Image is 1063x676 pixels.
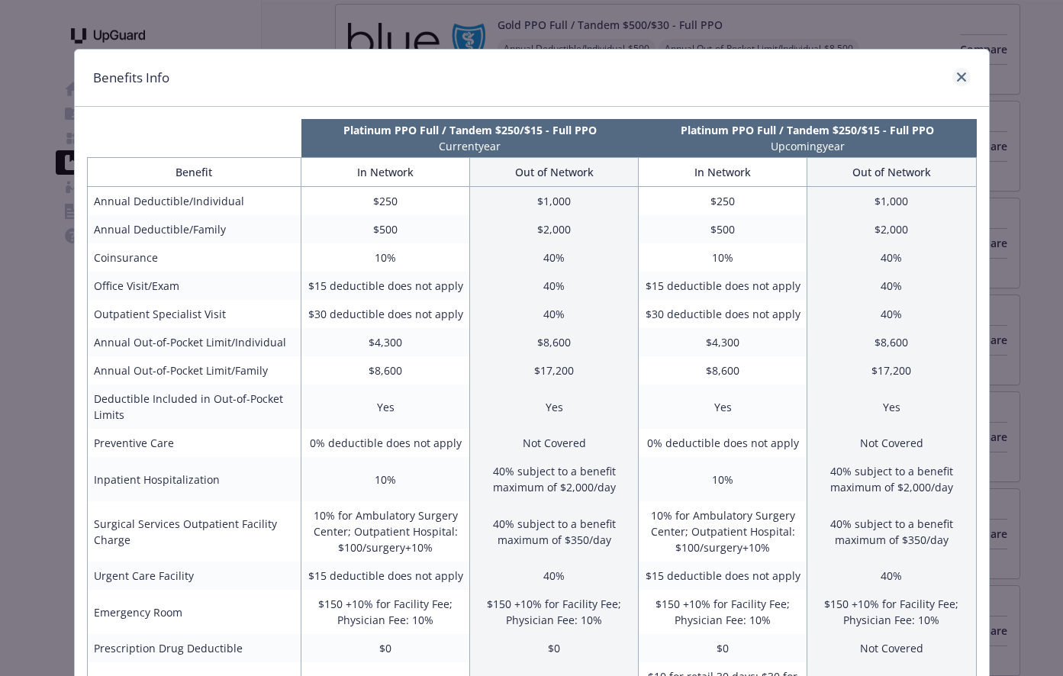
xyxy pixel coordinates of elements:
td: $17,200 [470,356,639,385]
td: $4,300 [301,328,470,356]
td: $8,600 [807,328,976,356]
th: In Network [301,158,470,187]
th: intentionally left blank [87,119,301,157]
td: $30 deductible does not apply [639,300,807,328]
td: 40% [470,562,639,590]
td: $2,000 [807,215,976,243]
td: $1,000 [470,187,639,216]
td: 40% [470,243,639,272]
td: $17,200 [807,356,976,385]
th: Out of Network [470,158,639,187]
td: 10% [301,457,470,501]
td: 40% [807,243,976,272]
td: $15 deductible does not apply [301,272,470,300]
td: 40% subject to a benefit maximum of $2,000/day [470,457,639,501]
td: Emergency Room [87,590,301,634]
td: Urgent Care Facility [87,562,301,590]
td: 40% [470,272,639,300]
td: $8,600 [301,356,470,385]
td: 10% for Ambulatory Surgery Center; Outpatient Hospital: $100/surgery+10% [639,501,807,562]
td: $2,000 [470,215,639,243]
th: In Network [639,158,807,187]
th: Out of Network [807,158,976,187]
td: 0% deductible does not apply [301,429,470,457]
td: 10% [639,243,807,272]
td: Annual Deductible/Individual [87,187,301,216]
td: Deductible Included in Out-of-Pocket Limits [87,385,301,429]
td: $500 [639,215,807,243]
td: $0 [301,634,470,662]
td: $4,300 [639,328,807,356]
td: 10% for Ambulatory Surgery Center; Outpatient Hospital: $100/surgery+10% [301,501,470,562]
td: $150 +10% for Facility Fee; Physician Fee: 10% [301,590,470,634]
td: 40% subject to a benefit maximum of $350/day [807,501,976,562]
td: 10% [301,243,470,272]
td: Prescription Drug Deductible [87,634,301,662]
td: $0 [639,634,807,662]
td: $250 [301,187,470,216]
p: Current year [304,138,636,154]
td: $8,600 [639,356,807,385]
td: Yes [301,385,470,429]
h1: Benefits Info [93,68,169,88]
td: $150 +10% for Facility Fee; Physician Fee: 10% [470,590,639,634]
td: 40% [807,562,976,590]
td: Annual Deductible/Family [87,215,301,243]
td: Not Covered [470,429,639,457]
td: 40% [807,272,976,300]
td: $30 deductible does not apply [301,300,470,328]
td: $8,600 [470,328,639,356]
td: Annual Out-of-Pocket Limit/Family [87,356,301,385]
td: 10% [639,457,807,501]
td: Not Covered [807,634,976,662]
td: $15 deductible does not apply [639,562,807,590]
td: Not Covered [807,429,976,457]
td: Annual Out-of-Pocket Limit/Individual [87,328,301,356]
td: Surgical Services Outpatient Facility Charge [87,501,301,562]
p: Platinum PPO Full / Tandem $250/$15 - Full PPO [304,122,636,138]
p: Upcoming year [642,138,973,154]
td: Yes [470,385,639,429]
td: $500 [301,215,470,243]
td: $1,000 [807,187,976,216]
td: $15 deductible does not apply [639,272,807,300]
td: 40% [807,300,976,328]
td: Yes [639,385,807,429]
td: 40% [470,300,639,328]
td: Outpatient Specialist Visit [87,300,301,328]
td: $0 [470,634,639,662]
td: Yes [807,385,976,429]
td: 0% deductible does not apply [639,429,807,457]
td: 40% subject to a benefit maximum of $350/day [470,501,639,562]
td: Office Visit/Exam [87,272,301,300]
p: Platinum PPO Full / Tandem $250/$15 - Full PPO [642,122,973,138]
td: Inpatient Hospitalization [87,457,301,501]
td: $15 deductible does not apply [301,562,470,590]
a: close [952,68,971,86]
td: $250 [639,187,807,216]
td: Preventive Care [87,429,301,457]
th: Benefit [87,158,301,187]
td: $150 +10% for Facility Fee; Physician Fee: 10% [639,590,807,634]
td: Coinsurance [87,243,301,272]
td: 40% subject to a benefit maximum of $2,000/day [807,457,976,501]
td: $150 +10% for Facility Fee; Physician Fee: 10% [807,590,976,634]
